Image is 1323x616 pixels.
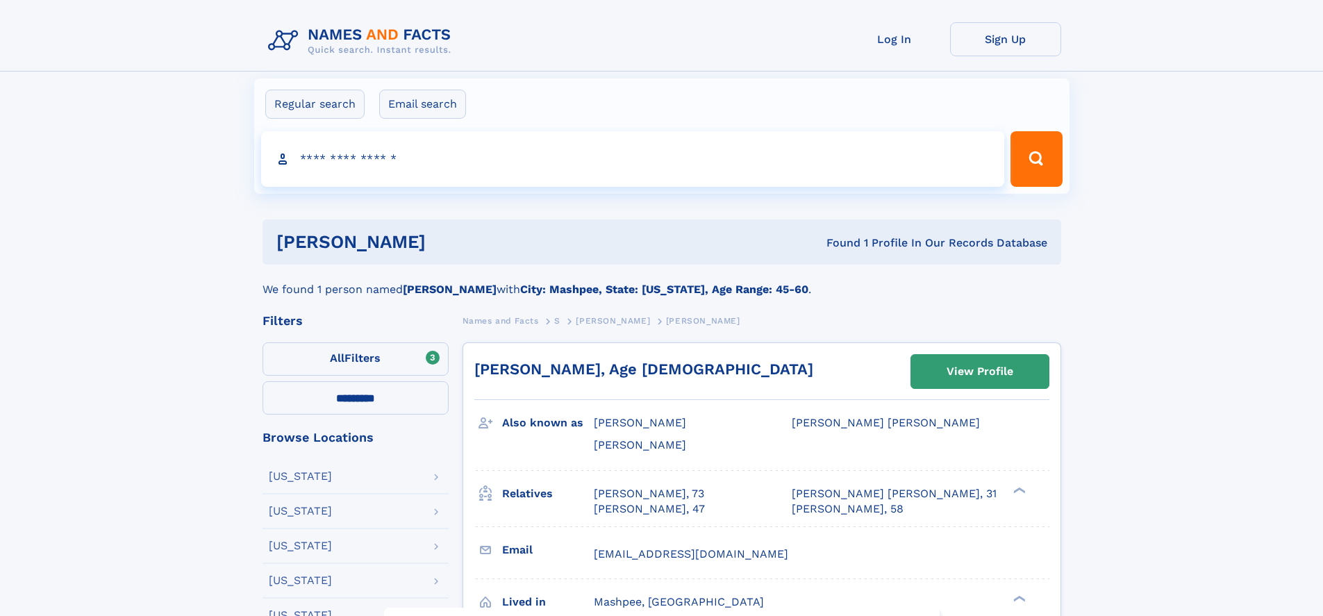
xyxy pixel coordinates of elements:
a: [PERSON_NAME], Age [DEMOGRAPHIC_DATA] [474,360,813,378]
div: [US_STATE] [269,540,332,551]
div: [US_STATE] [269,471,332,482]
a: S [554,312,560,329]
div: ❯ [1010,485,1026,494]
a: [PERSON_NAME] [576,312,650,329]
div: [US_STATE] [269,506,332,517]
div: ❯ [1010,594,1026,603]
b: [PERSON_NAME] [403,283,497,296]
button: Search Button [1010,131,1062,187]
div: View Profile [947,356,1013,388]
a: [PERSON_NAME] [PERSON_NAME], 31 [792,486,997,501]
span: All [330,351,344,365]
a: View Profile [911,355,1049,388]
a: Names and Facts [463,312,539,329]
span: [PERSON_NAME] [594,416,686,429]
a: [PERSON_NAME], 73 [594,486,704,501]
a: [PERSON_NAME], 58 [792,501,904,517]
span: S [554,316,560,326]
span: Mashpee, [GEOGRAPHIC_DATA] [594,595,764,608]
h1: [PERSON_NAME] [276,233,626,251]
h3: Also known as [502,411,594,435]
b: City: Mashpee, State: [US_STATE], Age Range: 45-60 [520,283,808,296]
div: [US_STATE] [269,575,332,586]
input: search input [261,131,1005,187]
div: Found 1 Profile In Our Records Database [626,235,1047,251]
span: [PERSON_NAME] [PERSON_NAME] [792,416,980,429]
h3: Email [502,538,594,562]
label: Filters [263,342,449,376]
span: [PERSON_NAME] [594,438,686,451]
span: [PERSON_NAME] [666,316,740,326]
a: [PERSON_NAME], 47 [594,501,705,517]
span: [EMAIL_ADDRESS][DOMAIN_NAME] [594,547,788,560]
div: We found 1 person named with . [263,265,1061,298]
a: Sign Up [950,22,1061,56]
h3: Relatives [502,482,594,506]
img: Logo Names and Facts [263,22,463,60]
span: [PERSON_NAME] [576,316,650,326]
div: Filters [263,315,449,327]
label: Email search [379,90,466,119]
h3: Lived in [502,590,594,614]
label: Regular search [265,90,365,119]
a: Log In [839,22,950,56]
div: Browse Locations [263,431,449,444]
